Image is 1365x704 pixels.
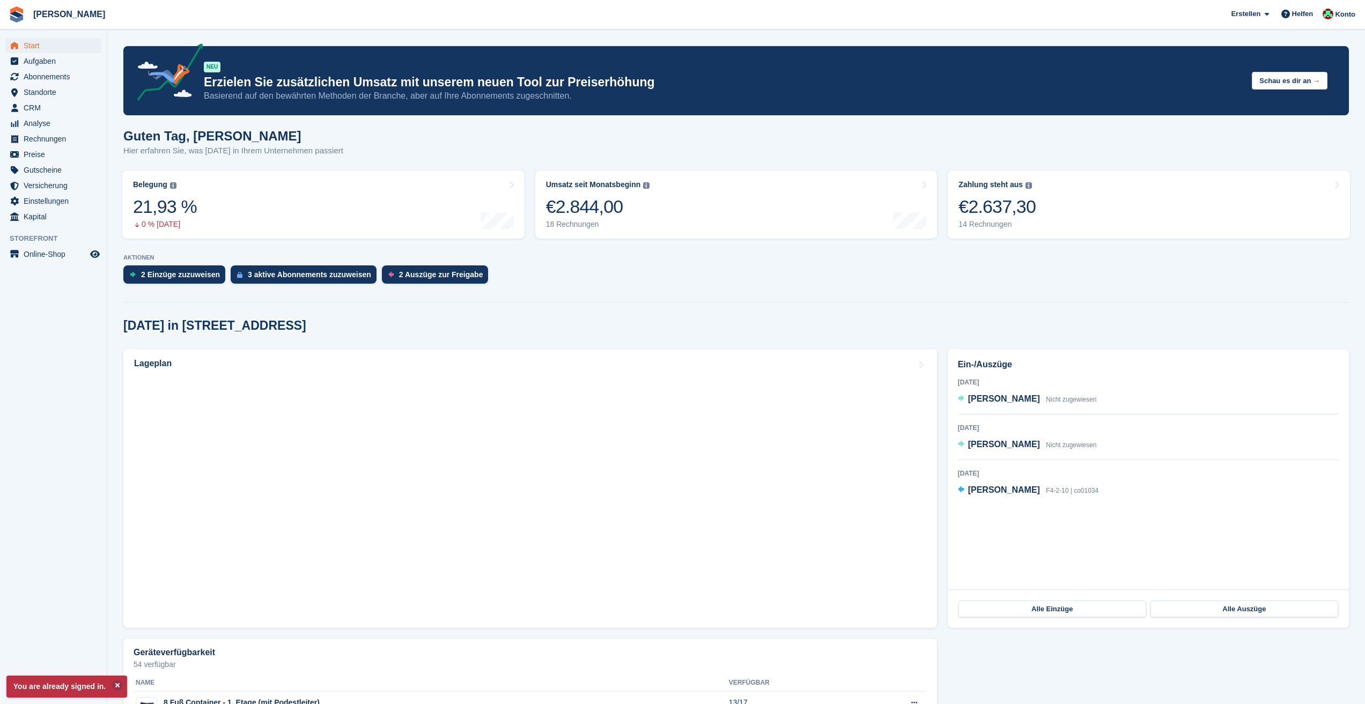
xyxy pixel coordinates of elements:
[5,100,101,115] a: menu
[204,62,220,72] div: NEU
[546,196,650,218] div: €2.844,00
[88,248,101,261] a: Vorschau-Shop
[382,265,494,289] a: 2 Auszüge zur Freigabe
[1292,9,1314,19] span: Helfen
[204,75,1243,90] p: Erzielen Sie zusätzlichen Umsatz mit unserem neuen Tool zur Preiserhöhung
[123,265,231,289] a: 2 Einzüge zuzuweisen
[123,145,343,157] p: Hier erfahren Sie, was [DATE] in Ihrem Unternehmen passiert
[958,196,1036,218] div: €2.637,30
[399,270,483,279] div: 2 Auszüge zur Freigabe
[1323,9,1333,19] img: Maximilian Friedl
[24,85,88,100] span: Standorte
[968,485,1040,494] span: [PERSON_NAME]
[958,438,1097,452] a: [PERSON_NAME] Nicht zugewiesen
[24,147,88,162] span: Preise
[5,69,101,84] a: menu
[958,484,1099,498] a: [PERSON_NAME] F4-2-10 | co01034
[9,6,25,23] img: stora-icon-8386f47178a22dfd0bd8f6a31ec36ba5ce8667c1dd55bd0f319d3a0aa187defe.svg
[134,675,729,692] th: Name
[1252,72,1327,90] button: Schau es dir an →
[133,180,167,189] div: Belegung
[248,270,371,279] div: 3 aktive Abonnements zuzuweisen
[958,220,1036,229] div: 14 Rechnungen
[123,349,937,628] a: Lageplan
[1046,441,1096,449] span: Nicht zugewiesen
[958,469,1339,478] div: [DATE]
[29,5,109,23] a: [PERSON_NAME]
[133,220,197,229] div: 0 % [DATE]
[958,180,1023,189] div: Zahlung steht aus
[5,162,101,177] a: menu
[24,247,88,262] span: Online-Shop
[535,171,938,239] a: Umsatz seit Monatsbeginn €2.844,00 18 Rechnungen
[170,182,176,189] img: icon-info-grey-7440780725fd019a000dd9b08b2336e03edf1995a4989e88bcd33f0948082b44.svg
[1335,9,1355,20] span: Konto
[24,131,88,146] span: Rechnungen
[128,43,203,105] img: price-adjustments-announcement-icon-8257ccfd72463d97f412b2fc003d46551f7dbcb40ab6d574587a9cd5c0d94...
[24,38,88,53] span: Start
[24,178,88,193] span: Versicherung
[24,116,88,131] span: Analyse
[5,194,101,209] a: menu
[134,661,927,668] p: 54 verfügbar
[546,220,650,229] div: 18 Rechnungen
[237,271,242,278] img: active_subscription_to_allocate_icon-d502201f5373d7db506a760aba3b589e785aa758c864c3986d89f69b8ff3...
[729,675,857,692] th: Verfügbar
[24,194,88,209] span: Einstellungen
[643,182,650,189] img: icon-info-grey-7440780725fd019a000dd9b08b2336e03edf1995a4989e88bcd33f0948082b44.svg
[204,90,1243,102] p: Basierend auf den bewährten Methoden der Branche, aber auf Ihre Abonnements zugeschnitten.
[948,171,1350,239] a: Zahlung steht aus €2.637,30 14 Rechnungen
[5,247,101,262] a: Speisekarte
[10,233,107,244] span: Storefront
[958,601,1146,618] a: Alle Einzüge
[1046,487,1098,494] span: F4-2-10 | co01034
[546,180,641,189] div: Umsatz seit Monatsbeginn
[141,270,220,279] div: 2 Einzüge zuzuweisen
[123,318,306,333] h2: [DATE] in [STREET_ADDRESS]
[958,392,1097,406] a: [PERSON_NAME] Nicht zugewiesen
[5,209,101,224] a: menu
[6,676,127,698] p: You are already signed in.
[5,131,101,146] a: menu
[5,38,101,53] a: menu
[1025,182,1032,189] img: icon-info-grey-7440780725fd019a000dd9b08b2336e03edf1995a4989e88bcd33f0948082b44.svg
[958,358,1339,371] h2: Ein-/Auszüge
[1046,396,1096,403] span: Nicht zugewiesen
[130,271,136,278] img: move_ins_to_allocate_icon-fdf77a2bb77ea45bf5b3d319d69a93e2d87916cf1d5bf7949dd705db3b84f3ca.svg
[5,116,101,131] a: menu
[24,209,88,224] span: Kapital
[958,423,1339,433] div: [DATE]
[388,271,394,278] img: move_outs_to_deallocate_icon-f764333ba52eb49d3ac5e1228854f67142a1ed5810a6f6cc68b1a99e826820c5.svg
[5,54,101,69] a: menu
[123,254,1349,261] p: AKTIONEN
[5,147,101,162] a: menu
[133,196,197,218] div: 21,93 %
[5,178,101,193] a: menu
[122,171,525,239] a: Belegung 21,93 % 0 % [DATE]
[958,377,1339,387] div: [DATE]
[134,648,215,657] h2: Geräteverfügbarkeit
[134,359,172,368] h2: Lageplan
[5,85,101,100] a: menu
[123,129,343,143] h1: Guten Tag, [PERSON_NAME]
[24,162,88,177] span: Gutscheine
[1231,9,1260,19] span: Erstellen
[24,100,88,115] span: CRM
[968,440,1040,449] span: [PERSON_NAME]
[968,394,1040,403] span: [PERSON_NAME]
[24,54,88,69] span: Aufgaben
[24,69,88,84] span: Abonnements
[1150,601,1338,618] a: Alle Auszüge
[231,265,382,289] a: 3 aktive Abonnements zuzuweisen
